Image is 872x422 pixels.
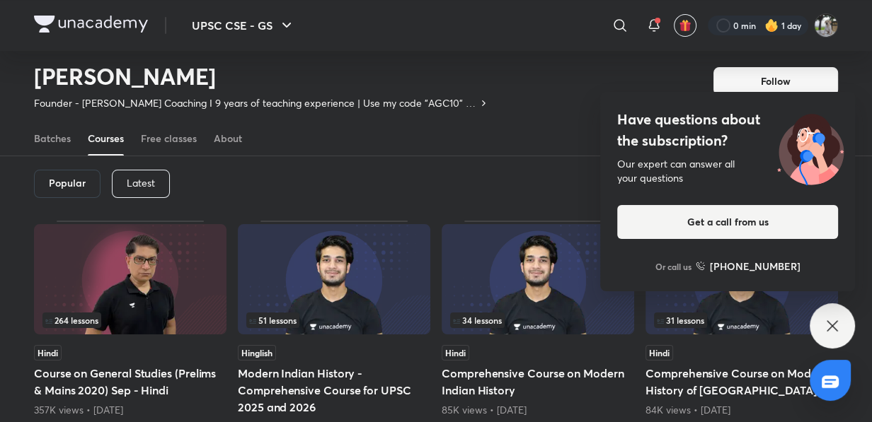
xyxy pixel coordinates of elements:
[141,131,197,146] div: Free classes
[766,109,855,185] img: ttu_illustration_new.svg
[450,312,626,328] div: infosection
[713,67,838,95] button: Follow
[42,312,218,328] div: infosection
[617,109,838,151] h4: Have questions about the subscription?
[814,13,838,37] img: Anjali Ror
[214,122,242,156] a: About
[34,16,148,36] a: Company Logo
[450,312,626,328] div: infocontainer
[654,312,830,328] div: left
[88,131,124,146] div: Courses
[42,312,218,328] div: left
[34,16,148,33] img: Company Logo
[238,365,430,416] h5: Modern Indian History - Comprehensive Course for UPSC 2025 and 2026
[34,403,226,417] div: 357K views • 5 years ago
[654,312,830,328] div: infocontainer
[238,345,276,361] span: Hinglish
[761,74,791,88] span: Follow
[183,11,304,40] button: UPSC CSE - GS
[646,345,673,361] span: Hindi
[34,131,71,146] div: Batches
[442,403,634,417] div: 85K views • 5 years ago
[764,18,779,33] img: streak
[88,122,124,156] a: Courses
[49,177,86,189] h6: Popular
[696,259,801,274] a: [PHONE_NUMBER]
[42,312,218,328] div: infocontainer
[453,316,502,324] span: 34 lessons
[679,19,692,32] img: avatar
[442,224,634,334] img: Thumbnail
[442,345,469,361] span: Hindi
[34,224,226,334] img: Thumbnail
[45,316,98,324] span: 264 lessons
[246,312,422,328] div: left
[646,403,838,417] div: 84K views • 4 years ago
[141,122,197,156] a: Free classes
[646,365,838,399] h5: Comprehensive Course on Modern History of [GEOGRAPHIC_DATA]
[34,62,489,90] h2: [PERSON_NAME]
[450,312,626,328] div: left
[617,205,838,239] button: Get a call from us
[214,131,242,146] div: About
[442,365,634,399] h5: Comprehensive Course on Modern Indian History
[246,312,422,328] div: infocontainer
[34,345,62,361] span: Hindi
[246,312,422,328] div: infosection
[674,14,696,37] button: avatar
[655,260,692,273] p: Or call us
[617,157,838,185] div: Our expert can answer all your questions
[249,316,297,324] span: 51 lessons
[710,259,801,274] h6: [PHONE_NUMBER]
[127,177,155,189] p: Latest
[34,96,478,110] p: Founder - [PERSON_NAME] Coaching I 9 years of teaching experience | Use my code "AGC10" to Unlock...
[654,312,830,328] div: infosection
[238,224,430,334] img: Thumbnail
[657,316,704,324] span: 31 lessons
[34,365,226,399] h5: Course on General Studies (Prelims & Mains 2020) Sep - Hindi
[34,122,71,156] a: Batches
